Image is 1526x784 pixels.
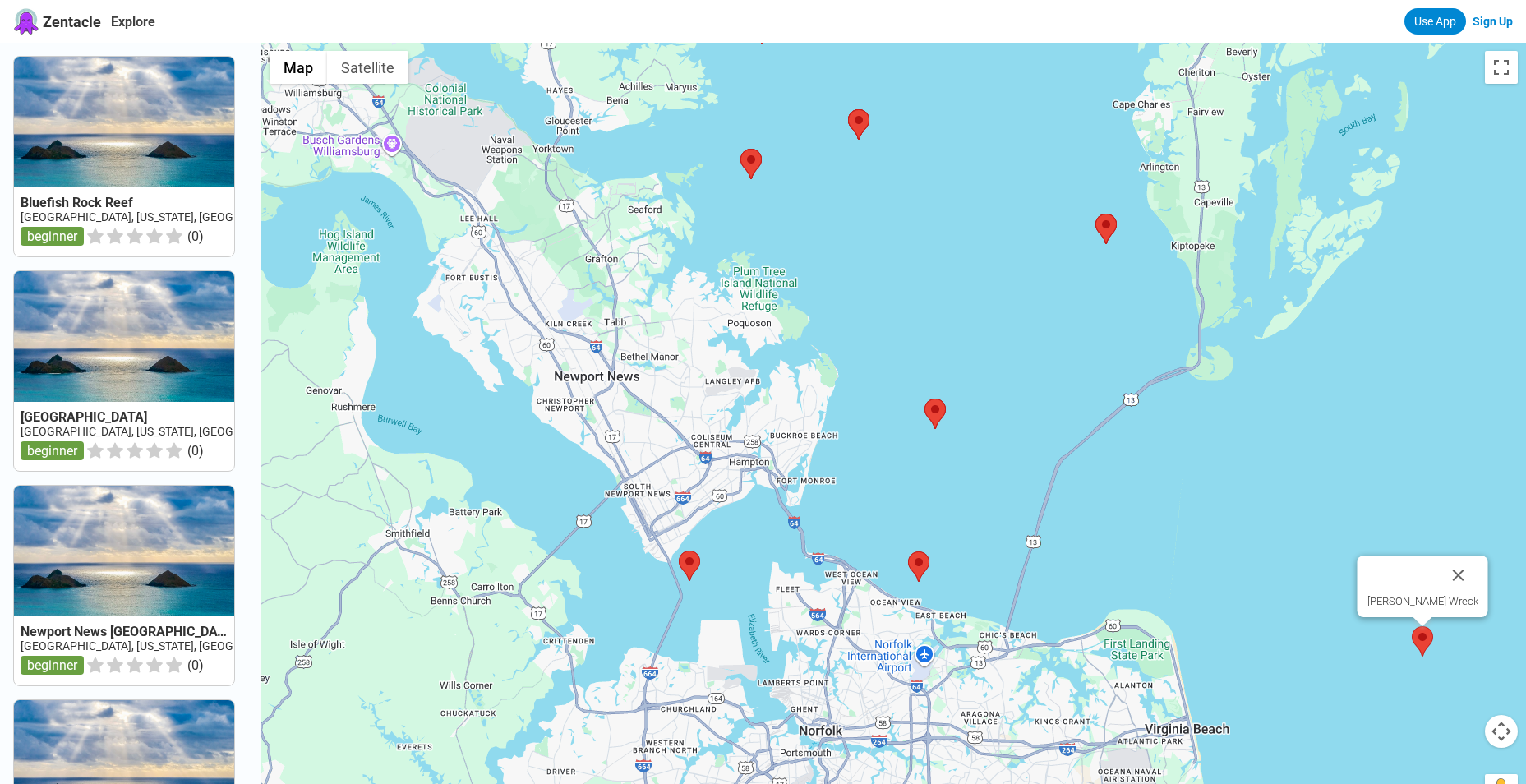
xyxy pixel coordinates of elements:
a: Sign Up [1473,15,1513,28]
button: Close [1438,556,1478,595]
button: Map camera controls [1485,715,1518,748]
button: Show street map [270,51,327,84]
a: Use App [1404,8,1466,35]
div: [PERSON_NAME] Wreck [1367,595,1478,607]
button: Show satellite imagery [327,51,408,84]
a: Explore [111,14,155,30]
button: Toggle fullscreen view [1485,51,1518,84]
a: Zentacle logoZentacle [13,8,101,35]
img: Zentacle logo [13,8,39,35]
span: Zentacle [43,13,101,30]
